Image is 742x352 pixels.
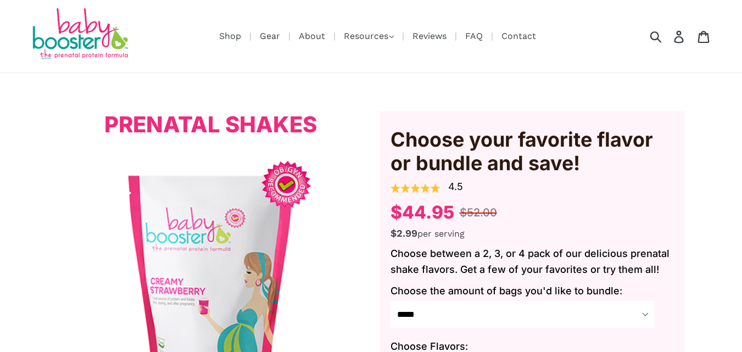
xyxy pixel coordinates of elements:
a: Contact [496,29,542,43]
input: Search [654,24,684,48]
img: review_stars-1636474461060.png [390,183,440,193]
img: Baby Booster Prenatal Protein Supplements [30,8,129,62]
span: $44.95 [390,202,454,223]
label: Choose the amount of bags you'd like to bundle: [390,283,673,298]
span: $2.99 [390,227,417,239]
a: FAQ [460,29,488,43]
a: Gear [254,29,286,43]
span: Prenatal Shakes [104,111,317,138]
span: Choose your favorite flavor or bundle and save! [390,128,673,175]
a: 4.5 [448,181,463,192]
a: Reviews [407,29,452,43]
div: per serving [390,226,673,241]
button: Resources [338,28,399,44]
span: $52.00 [460,206,497,219]
a: About [293,29,331,43]
a: Shop [214,29,247,43]
p: Choose between a 2, 3, or 4 pack of our delicious prenatal shake flavors. Get a few of your favor... [390,246,673,278]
